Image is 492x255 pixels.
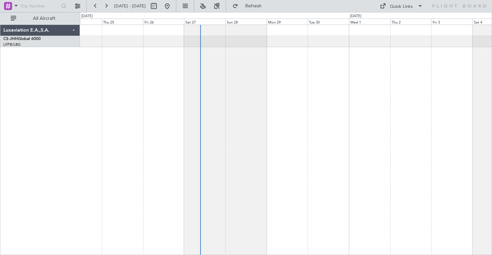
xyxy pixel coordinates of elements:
[431,19,473,25] div: Fri 3
[390,19,432,25] div: Thu 2
[267,19,308,25] div: Mon 29
[376,1,426,11] button: Quick Links
[239,4,268,8] span: Refresh
[7,13,73,24] button: All Aircraft
[308,19,349,25] div: Tue 30
[81,13,93,19] div: [DATE]
[20,1,59,11] input: Trip Number
[349,19,390,25] div: Wed 1
[3,42,21,47] a: LFPB/LBG
[17,16,71,21] span: All Aircraft
[229,1,270,11] button: Refresh
[225,19,267,25] div: Sun 28
[114,3,146,9] span: [DATE] - [DATE]
[143,19,184,25] div: Fri 26
[350,13,361,19] div: [DATE]
[60,19,102,25] div: Wed 24
[3,37,18,41] span: CS-JHH
[102,19,143,25] div: Thu 25
[3,37,41,41] a: CS-JHHGlobal 6000
[390,3,413,10] div: Quick Links
[184,19,225,25] div: Sat 27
